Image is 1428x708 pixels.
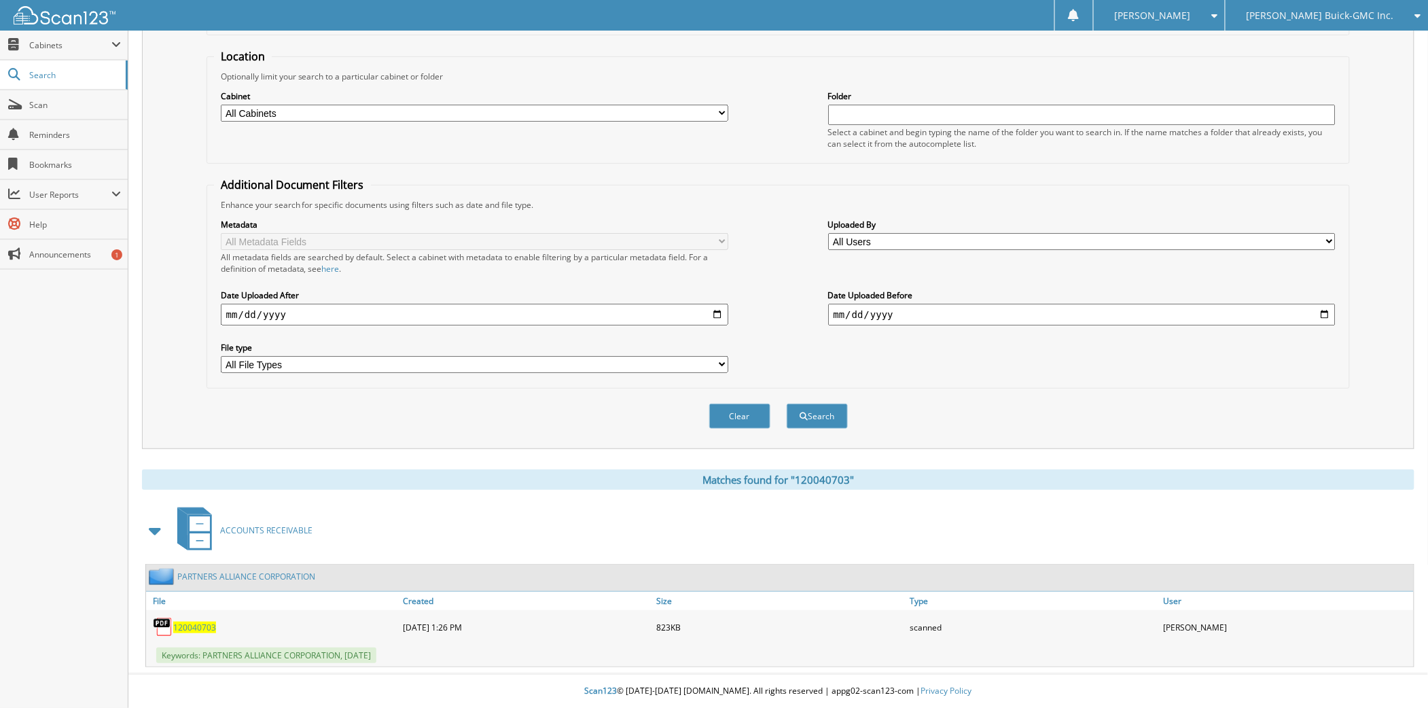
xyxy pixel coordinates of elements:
button: Clear [709,404,770,429]
img: scan123-logo-white.svg [14,6,115,24]
label: Cabinet [221,90,729,102]
span: [PERSON_NAME] Buick-GMC Inc. [1247,12,1394,20]
span: User Reports [29,189,111,200]
span: Keywords: PARTNERS ALLIANCE CORPORATION, [DATE] [156,648,376,663]
input: start [221,304,729,325]
div: Matches found for "120040703" [142,470,1414,490]
a: File [146,592,399,610]
button: Search [787,404,848,429]
span: ACCOUNTS RECEIVABLE [220,525,313,536]
div: Select a cabinet and begin typing the name of the folder you want to search in. If the name match... [828,126,1336,149]
div: scanned [907,614,1160,641]
div: 823KB [653,614,906,641]
label: Metadata [221,219,729,230]
a: Size [653,592,906,610]
div: [DATE] 1:26 PM [399,614,653,641]
a: 120040703 [173,622,216,633]
div: 1 [111,249,122,260]
div: All metadata fields are searched by default. Select a cabinet with metadata to enable filtering b... [221,251,729,275]
img: folder2.png [149,568,177,585]
a: User [1160,592,1414,610]
span: Announcements [29,249,121,260]
a: here [322,263,340,275]
label: Date Uploaded After [221,289,729,301]
a: ACCOUNTS RECEIVABLE [169,503,313,557]
a: PARTNERS ALLIANCE CORPORATION [177,571,315,582]
span: Scan123 [585,685,618,696]
span: Reminders [29,129,121,141]
iframe: Chat Widget [1360,643,1428,708]
span: Help [29,219,121,230]
div: Enhance your search for specific documents using filters such as date and file type. [214,199,1343,211]
span: [PERSON_NAME] [1115,12,1191,20]
a: Created [399,592,653,610]
a: Type [907,592,1160,610]
input: end [828,304,1336,325]
legend: Additional Document Filters [214,177,371,192]
a: Privacy Policy [921,685,972,696]
div: © [DATE]-[DATE] [DOMAIN_NAME]. All rights reserved | appg02-scan123-com | [128,675,1428,708]
label: Date Uploaded Before [828,289,1336,301]
img: PDF.png [153,617,173,637]
span: Scan [29,99,121,111]
div: Optionally limit your search to a particular cabinet or folder [214,71,1343,82]
label: File type [221,342,729,353]
span: Bookmarks [29,159,121,171]
span: Search [29,69,119,81]
label: Uploaded By [828,219,1336,230]
label: Folder [828,90,1336,102]
span: Cabinets [29,39,111,51]
legend: Location [214,49,272,64]
div: [PERSON_NAME] [1160,614,1414,641]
